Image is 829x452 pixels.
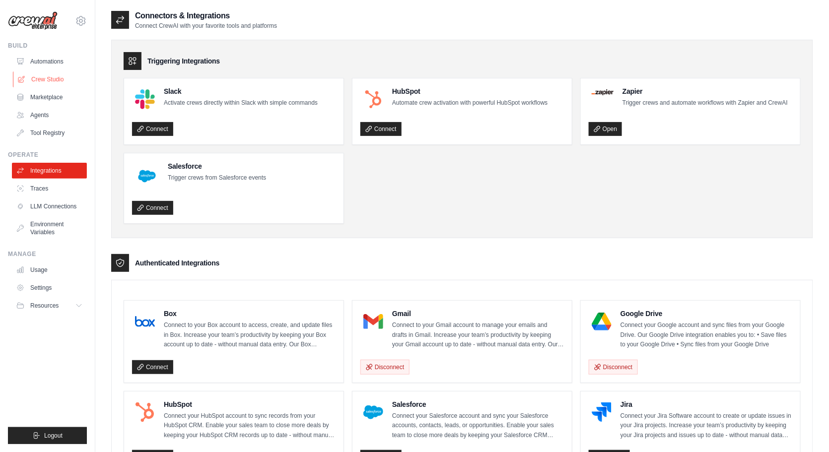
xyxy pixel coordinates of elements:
[589,122,622,136] a: Open
[12,262,87,278] a: Usage
[363,89,383,109] img: HubSpot Logo
[30,302,59,310] span: Resources
[8,42,87,50] div: Build
[135,402,155,422] img: HubSpot Logo
[12,107,87,123] a: Agents
[621,411,792,441] p: Connect your Jira Software account to create or update issues in your Jira projects. Increase you...
[392,399,564,409] h4: Salesforce
[44,432,63,440] span: Logout
[164,411,336,441] p: Connect your HubSpot account to sync records from your HubSpot CRM. Enable your sales team to clo...
[360,360,410,375] button: Disconnect
[164,86,318,96] h4: Slack
[135,22,277,30] p: Connect CrewAI with your favorite tools and platforms
[363,402,383,422] img: Salesforce Logo
[135,164,159,188] img: Salesforce Logo
[164,321,336,350] p: Connect to your Box account to access, create, and update files in Box. Increase your team’s prod...
[12,89,87,105] a: Marketplace
[392,309,564,319] h4: Gmail
[135,312,155,331] img: Box Logo
[164,309,336,319] h4: Box
[392,411,564,441] p: Connect your Salesforce account and sync your Salesforce accounts, contacts, leads, or opportunit...
[622,98,788,108] p: Trigger crews and automate workflows with Zapier and CrewAI
[147,56,220,66] h3: Triggering Integrations
[132,201,173,215] a: Connect
[621,321,792,350] p: Connect your Google account and sync files from your Google Drive. Our Google Drive integration e...
[12,216,87,240] a: Environment Variables
[392,98,548,108] p: Automate crew activation with powerful HubSpot workflows
[132,360,173,374] a: Connect
[621,399,792,409] h4: Jira
[621,309,792,319] h4: Google Drive
[168,173,266,183] p: Trigger crews from Salesforce events
[8,250,87,258] div: Manage
[392,86,548,96] h4: HubSpot
[135,258,219,268] h3: Authenticated Integrations
[12,54,87,69] a: Automations
[8,151,87,159] div: Operate
[132,122,173,136] a: Connect
[8,11,58,30] img: Logo
[12,298,87,314] button: Resources
[12,125,87,141] a: Tool Registry
[164,399,336,409] h4: HubSpot
[360,122,402,136] a: Connect
[135,89,155,109] img: Slack Logo
[12,280,87,296] a: Settings
[12,181,87,196] a: Traces
[392,321,564,350] p: Connect to your Gmail account to manage your emails and drafts in Gmail. Increase your team’s pro...
[363,312,383,331] img: Gmail Logo
[164,98,318,108] p: Activate crews directly within Slack with simple commands
[592,89,614,95] img: Zapier Logo
[8,427,87,444] button: Logout
[135,10,277,22] h2: Connectors & Integrations
[592,402,612,422] img: Jira Logo
[622,86,788,96] h4: Zapier
[13,71,88,87] a: Crew Studio
[589,360,638,375] button: Disconnect
[12,198,87,214] a: LLM Connections
[592,312,612,331] img: Google Drive Logo
[12,163,87,179] a: Integrations
[168,161,266,171] h4: Salesforce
